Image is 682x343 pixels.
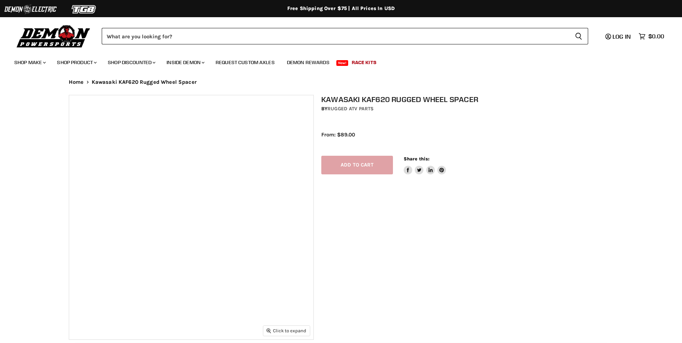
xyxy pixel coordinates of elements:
[602,33,635,40] a: Log in
[321,131,355,138] span: From: $89.00
[54,5,628,12] div: Free Shipping Over $75 | All Prices In USD
[327,106,374,112] a: Rugged ATV Parts
[14,23,93,49] img: Demon Powersports
[102,28,569,44] input: Search
[9,55,50,70] a: Shop Make
[613,33,631,40] span: Log in
[569,28,588,44] button: Search
[346,55,382,70] a: Race Kits
[404,156,446,175] aside: Share this:
[336,60,349,66] span: New!
[52,55,101,70] a: Shop Product
[102,55,160,70] a: Shop Discounted
[635,31,668,42] a: $0.00
[92,79,197,85] span: Kawasaki KAF620 Rugged Wheel Spacer
[4,3,57,16] img: Demon Electric Logo 2
[648,33,664,40] span: $0.00
[321,95,621,104] h1: Kawasaki KAF620 Rugged Wheel Spacer
[404,156,429,161] span: Share this:
[9,52,662,70] ul: Main menu
[321,105,621,113] div: by
[102,28,588,44] form: Product
[54,79,628,85] nav: Breadcrumbs
[57,3,111,16] img: TGB Logo 2
[263,326,310,335] button: Click to expand
[266,328,306,333] span: Click to expand
[210,55,280,70] a: Request Custom Axles
[282,55,335,70] a: Demon Rewards
[161,55,209,70] a: Inside Demon
[69,79,84,85] a: Home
